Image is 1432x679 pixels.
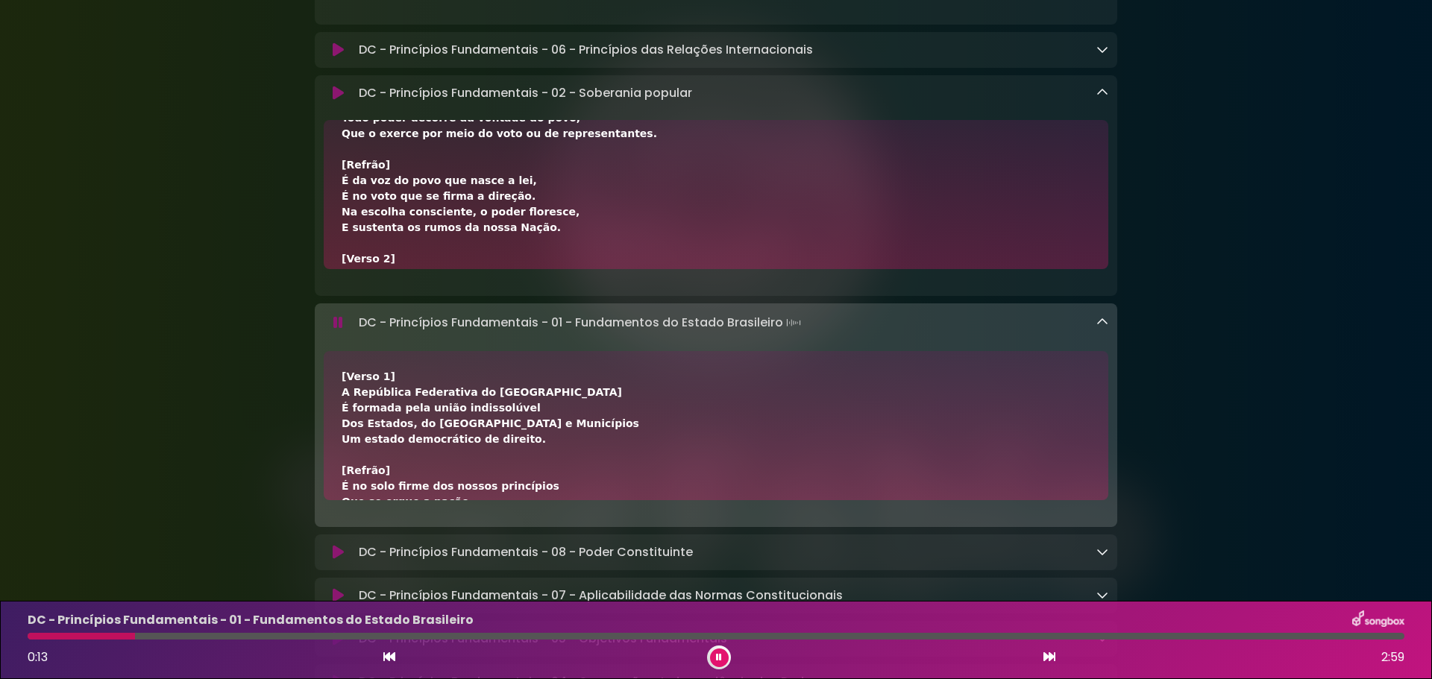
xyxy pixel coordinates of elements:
p: DC - Princípios Fundamentais - 01 - Fundamentos do Estado Brasileiro [28,611,474,629]
p: DC - Princípios Fundamentais - 08 - Poder Constituinte [359,543,693,561]
p: DC - Princípios Fundamentais - 02 - Soberania popular [359,84,692,102]
span: 0:13 [28,648,48,666]
img: songbox-logo-white.png [1352,610,1404,630]
p: DC - Princípios Fundamentais - 07 - Aplicabilidade das Normas Constitucionais [359,587,843,604]
p: DC - Princípios Fundamentais - 06 - Princípios das Relações Internacionais [359,41,813,59]
p: DC - Princípios Fundamentais - 01 - Fundamentos do Estado Brasileiro [359,312,804,333]
span: 2:59 [1381,648,1404,666]
img: waveform4.gif [783,312,804,333]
